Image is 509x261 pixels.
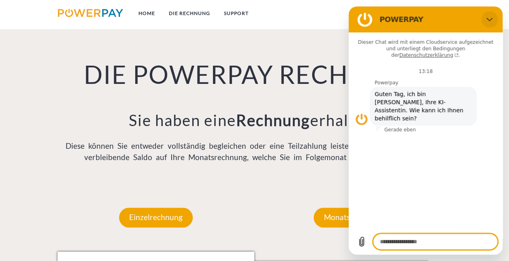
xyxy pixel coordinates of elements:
[58,9,123,17] img: logo-powerpay.svg
[313,208,392,227] p: Monatsrechnung
[119,208,193,227] p: Einzelrechnung
[162,6,217,21] a: DIE RECHNUNG
[217,6,256,21] a: SUPPORT
[58,111,452,130] h3: Sie haben eine erhalten?
[132,6,162,21] a: Home
[349,6,503,255] iframe: Messaging-Fenster
[58,59,452,90] h1: DIE POWERPAY RECHNUNG
[236,111,310,129] b: Rechnung
[58,140,452,163] p: Diese können Sie entweder vollständig begleichen oder eine Teilzahlung leisten, in diesem Fall wi...
[409,6,434,21] a: agb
